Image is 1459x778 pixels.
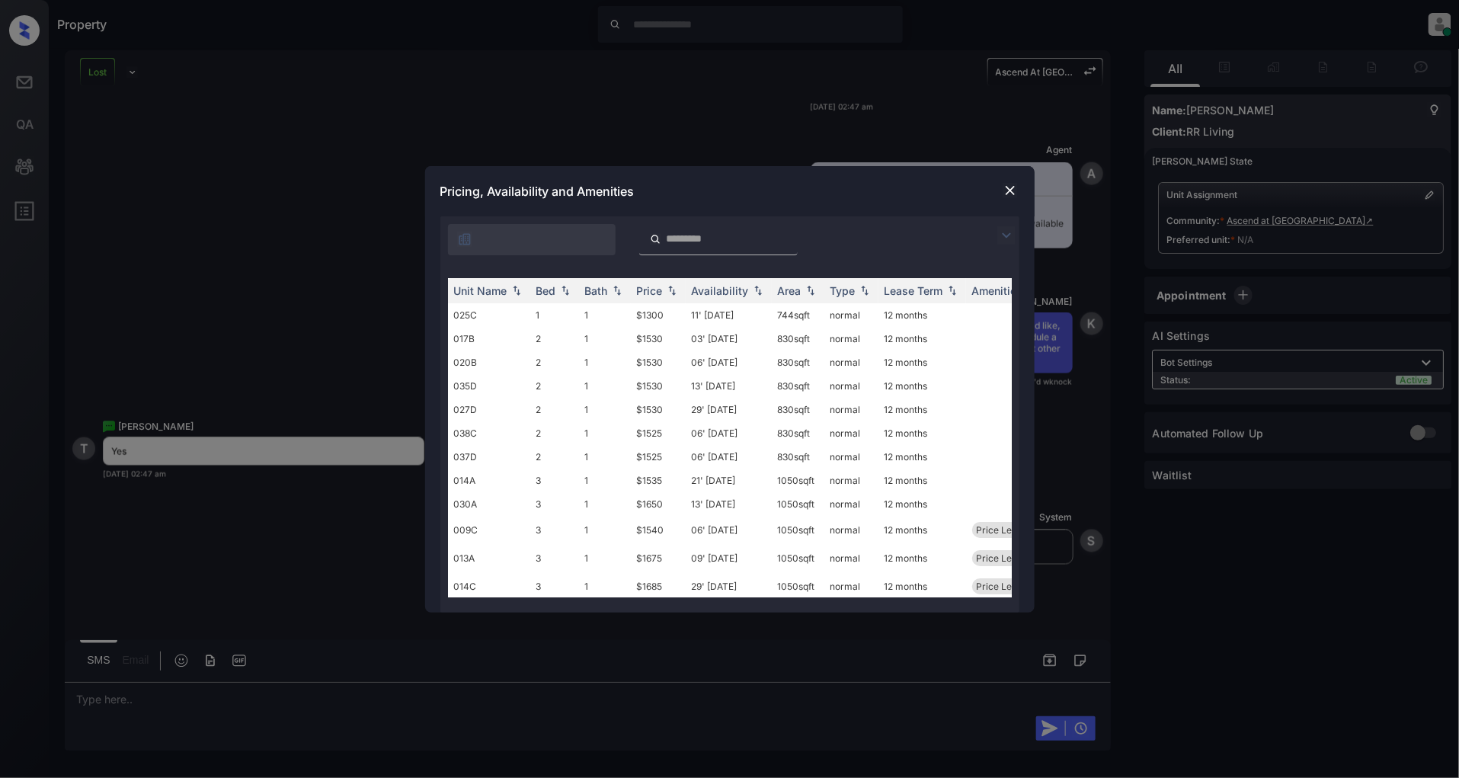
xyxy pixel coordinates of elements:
td: 12 months [878,398,966,421]
td: 1 [579,303,631,327]
td: 830 sqft [772,351,824,374]
span: Price Leader [977,552,1032,564]
td: 038C [448,421,530,445]
div: Type [830,284,856,297]
div: Availability [692,284,749,297]
img: icon-zuma [997,226,1016,245]
img: sorting [610,285,625,296]
td: 2 [530,398,579,421]
span: Price Leader [977,581,1032,592]
td: 3 [530,544,579,572]
td: 1 [579,374,631,398]
td: 035D [448,374,530,398]
td: 12 months [878,544,966,572]
td: 744 sqft [772,303,824,327]
td: $1300 [631,303,686,327]
td: 009C [448,516,530,544]
td: 2 [530,374,579,398]
img: sorting [945,285,960,296]
td: 29' [DATE] [686,572,772,600]
td: 830 sqft [772,374,824,398]
img: sorting [750,285,766,296]
div: Amenities [972,284,1023,297]
td: 1 [579,492,631,516]
td: normal [824,469,878,492]
div: Lease Term [885,284,943,297]
td: 3 [530,492,579,516]
td: 013A [448,544,530,572]
div: Bath [585,284,608,297]
td: $1675 [631,544,686,572]
td: normal [824,398,878,421]
div: Price [637,284,663,297]
td: 1 [530,303,579,327]
img: icon-zuma [457,232,472,247]
td: 2 [530,421,579,445]
img: sorting [664,285,680,296]
td: 027D [448,398,530,421]
td: 21' [DATE] [686,469,772,492]
img: sorting [857,285,872,296]
td: normal [824,544,878,572]
td: 1 [579,398,631,421]
td: $1535 [631,469,686,492]
td: 11' [DATE] [686,303,772,327]
td: 037D [448,445,530,469]
td: $1525 [631,421,686,445]
td: normal [824,572,878,600]
td: normal [824,445,878,469]
td: 014C [448,572,530,600]
td: 12 months [878,492,966,516]
td: 2 [530,327,579,351]
td: 06' [DATE] [686,516,772,544]
span: Price Leader [977,524,1032,536]
td: 3 [530,469,579,492]
td: 13' [DATE] [686,492,772,516]
td: 030A [448,492,530,516]
td: $1540 [631,516,686,544]
td: 29' [DATE] [686,398,772,421]
td: 12 months [878,421,966,445]
td: 1 [579,445,631,469]
td: 12 months [878,572,966,600]
td: normal [824,374,878,398]
img: sorting [803,285,818,296]
div: Area [778,284,801,297]
td: normal [824,492,878,516]
td: 830 sqft [772,421,824,445]
td: 025C [448,303,530,327]
td: 06' [DATE] [686,421,772,445]
div: Pricing, Availability and Amenities [425,166,1035,216]
td: 1050 sqft [772,516,824,544]
img: sorting [509,285,524,296]
td: 1 [579,469,631,492]
td: 2 [530,445,579,469]
td: 1050 sqft [772,544,824,572]
td: 12 months [878,374,966,398]
td: 1 [579,421,631,445]
td: 09' [DATE] [686,544,772,572]
td: 12 months [878,516,966,544]
td: $1525 [631,445,686,469]
td: 2 [530,351,579,374]
img: sorting [558,285,573,296]
td: 1050 sqft [772,572,824,600]
td: 1050 sqft [772,469,824,492]
td: 12 months [878,469,966,492]
img: close [1003,183,1018,198]
td: $1650 [631,492,686,516]
td: 014A [448,469,530,492]
td: 03' [DATE] [686,327,772,351]
div: Bed [536,284,556,297]
td: $1530 [631,351,686,374]
td: 3 [530,516,579,544]
div: Unit Name [454,284,507,297]
td: 3 [530,572,579,600]
td: 1 [579,544,631,572]
td: 020B [448,351,530,374]
td: 13' [DATE] [686,374,772,398]
td: 830 sqft [772,445,824,469]
td: $1530 [631,374,686,398]
td: 1 [579,327,631,351]
td: 12 months [878,327,966,351]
